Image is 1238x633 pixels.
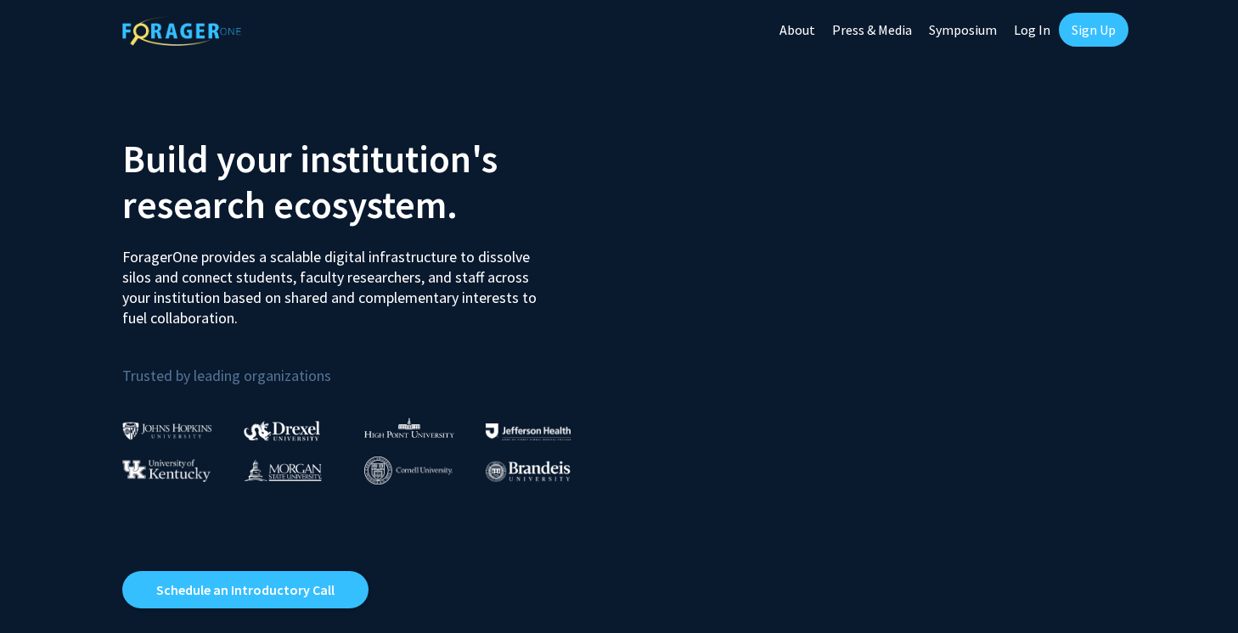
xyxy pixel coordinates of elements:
img: Brandeis University [486,461,571,482]
img: Thomas Jefferson University [486,423,571,440]
img: University of Kentucky [122,459,211,482]
img: Johns Hopkins University [122,422,212,440]
img: ForagerOne Logo [122,16,241,46]
p: Trusted by leading organizations [122,342,606,389]
h2: Build your institution's research ecosystem. [122,136,606,227]
a: Sign Up [1059,13,1128,47]
a: Opens in a new tab [122,571,369,608]
p: ForagerOne provides a scalable digital infrastructure to dissolve silos and connect students, fac... [122,234,549,328]
img: Drexel University [244,421,320,440]
img: Morgan State University [244,459,322,481]
img: Cornell University [364,457,453,485]
img: High Point University [364,417,454,438]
